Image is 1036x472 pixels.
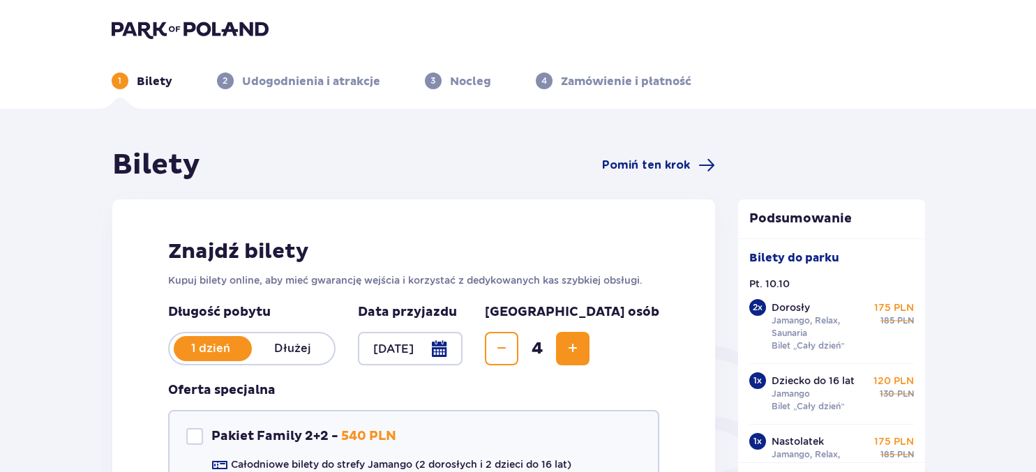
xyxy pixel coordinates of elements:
span: 4 [521,338,553,359]
button: Zwiększ [556,332,590,365]
p: Bilety [137,74,172,89]
p: Pt. 10.10 [749,277,790,291]
div: 4Zamówienie i płatność [536,73,691,89]
p: Dziecko do 16 lat [772,374,855,388]
p: 1 [118,75,121,87]
p: 3 [430,75,435,87]
span: 185 [880,314,894,327]
h1: Bilety [112,148,200,183]
a: Pomiń ten krok [602,157,715,174]
p: Nastolatek [772,434,824,448]
p: 175 PLN [874,434,914,448]
p: Długość pobytu [168,304,336,321]
h2: Znajdź bilety [168,238,660,265]
p: Jamango [772,388,810,400]
p: Bilet „Cały dzień” [772,340,845,352]
div: 2Udogodnienia i atrakcje [217,73,380,89]
span: 130 [880,388,894,400]
p: Dorosły [772,300,810,314]
p: Całodniowe bilety do strefy Jamango (2 dorosłych i 2 dzieci do 16 lat) [231,457,571,471]
p: Dłużej [252,341,334,356]
p: Udogodnienia i atrakcje [242,74,380,89]
p: 2 [223,75,227,87]
span: 185 [880,448,894,461]
div: 3Nocleg [425,73,491,89]
h3: Oferta specjalna [168,382,276,399]
span: PLN [897,448,914,461]
span: Pomiń ten krok [602,158,690,173]
div: 2 x [749,299,766,316]
div: 1 x [749,372,766,389]
div: 1Bilety [112,73,172,89]
p: Kupuj bilety online, aby mieć gwarancję wejścia i korzystać z dedykowanych kas szybkiej obsługi. [168,273,660,287]
p: Nocleg [450,74,491,89]
p: 540 PLN [341,428,396,445]
p: 120 PLN [873,374,914,388]
p: Pakiet Family 2+2 - [211,428,338,445]
p: [GEOGRAPHIC_DATA] osób [485,304,659,321]
span: PLN [897,388,914,400]
p: Data przyjazdu [358,304,457,321]
p: Zamówienie i płatność [561,74,691,89]
p: Bilety do parku [749,250,839,266]
div: 1 x [749,433,766,450]
p: 1 dzień [170,341,252,356]
p: 175 PLN [874,300,914,314]
p: Podsumowanie [738,211,925,227]
p: 4 [541,75,547,87]
p: Jamango, Relax, Saunaria [772,314,868,340]
img: Park of Poland logo [112,20,269,39]
button: Zmniejsz [485,332,518,365]
span: PLN [897,314,914,327]
p: Bilet „Cały dzień” [772,400,845,413]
